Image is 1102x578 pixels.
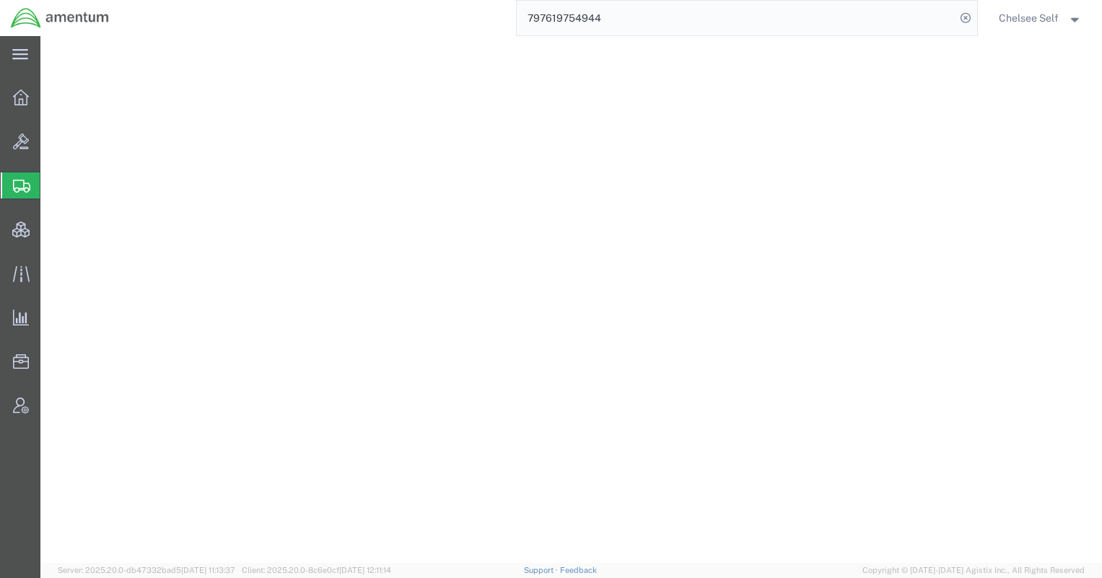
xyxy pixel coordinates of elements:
span: Server: 2025.20.0-db47332bad5 [58,566,235,574]
a: Support [524,566,560,574]
span: Copyright © [DATE]-[DATE] Agistix Inc., All Rights Reserved [862,564,1085,577]
iframe: FS Legacy Container [40,36,1102,563]
a: Feedback [560,566,597,574]
span: [DATE] 12:11:14 [339,566,391,574]
img: logo [10,7,110,29]
input: Search for shipment number, reference number [517,1,955,35]
span: [DATE] 11:13:37 [181,566,235,574]
span: Chelsee Self [999,10,1059,26]
span: Client: 2025.20.0-8c6e0cf [242,566,391,574]
button: Chelsee Self [998,9,1083,27]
